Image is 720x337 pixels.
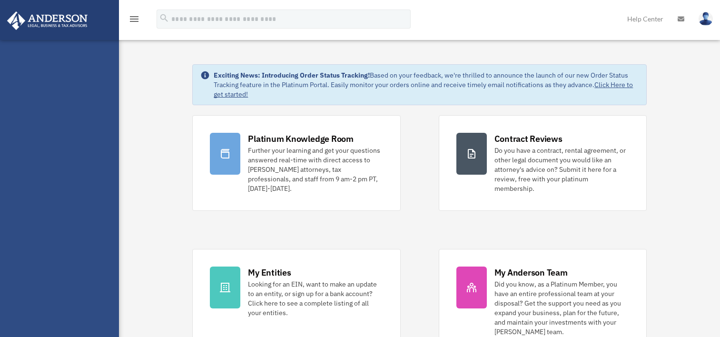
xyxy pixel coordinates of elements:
[214,70,638,99] div: Based on your feedback, we're thrilled to announce the launch of our new Order Status Tracking fe...
[4,11,90,30] img: Anderson Advisors Platinum Portal
[248,267,291,278] div: My Entities
[159,13,169,23] i: search
[214,80,633,99] a: Click Here to get started!
[128,13,140,25] i: menu
[494,267,568,278] div: My Anderson Team
[439,115,647,211] a: Contract Reviews Do you have a contract, rental agreement, or other legal document you would like...
[214,71,370,79] strong: Exciting News: Introducing Order Status Tracking!
[494,133,562,145] div: Contract Reviews
[699,12,713,26] img: User Pic
[494,279,629,337] div: Did you know, as a Platinum Member, you have an entire professional team at your disposal? Get th...
[248,133,354,145] div: Platinum Knowledge Room
[128,17,140,25] a: menu
[494,146,629,193] div: Do you have a contract, rental agreement, or other legal document you would like an attorney's ad...
[248,279,383,317] div: Looking for an EIN, want to make an update to an entity, or sign up for a bank account? Click her...
[248,146,383,193] div: Further your learning and get your questions answered real-time with direct access to [PERSON_NAM...
[192,115,400,211] a: Platinum Knowledge Room Further your learning and get your questions answered real-time with dire...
